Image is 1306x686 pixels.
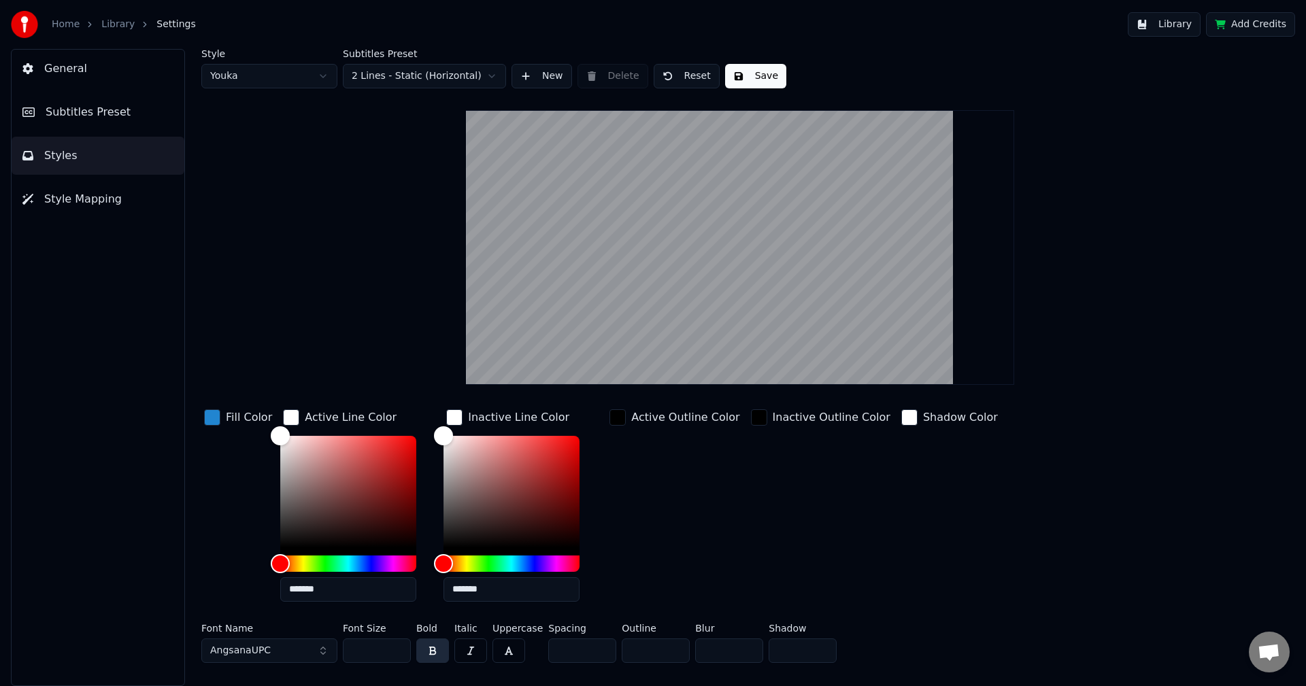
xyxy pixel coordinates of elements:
[280,555,416,572] div: Hue
[46,104,131,120] span: Subtitles Preset
[156,18,195,31] span: Settings
[468,409,569,426] div: Inactive Line Color
[454,623,487,633] label: Italic
[12,50,184,88] button: General
[201,407,275,428] button: Fill Color
[44,61,87,77] span: General
[11,11,38,38] img: youka
[773,409,890,426] div: Inactive Outline Color
[12,180,184,218] button: Style Mapping
[52,18,196,31] nav: breadcrumb
[210,644,271,657] span: AngsanaUPC
[12,93,184,131] button: Subtitles Preset
[622,623,690,633] label: Outline
[12,137,184,175] button: Styles
[343,623,411,633] label: Font Size
[654,64,720,88] button: Reset
[443,407,572,428] button: Inactive Line Color
[44,148,78,164] span: Styles
[226,409,272,426] div: Fill Color
[725,64,786,88] button: Save
[280,436,416,547] div: Color
[201,49,337,58] label: Style
[443,555,580,572] div: Hue
[343,49,506,58] label: Subtitles Preset
[280,407,399,428] button: Active Line Color
[416,623,449,633] label: Bold
[201,623,337,633] label: Font Name
[512,64,572,88] button: New
[695,623,763,633] label: Blur
[1249,632,1290,672] div: Open chat
[548,623,616,633] label: Spacing
[769,623,837,633] label: Shadow
[899,407,1001,428] button: Shadow Color
[52,18,80,31] a: Home
[305,409,397,426] div: Active Line Color
[101,18,135,31] a: Library
[748,407,893,428] button: Inactive Outline Color
[607,407,742,428] button: Active Outline Color
[1206,12,1295,37] button: Add Credits
[443,436,580,547] div: Color
[44,191,122,207] span: Style Mapping
[923,409,998,426] div: Shadow Color
[1128,12,1201,37] button: Library
[631,409,739,426] div: Active Outline Color
[492,623,543,633] label: Uppercase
